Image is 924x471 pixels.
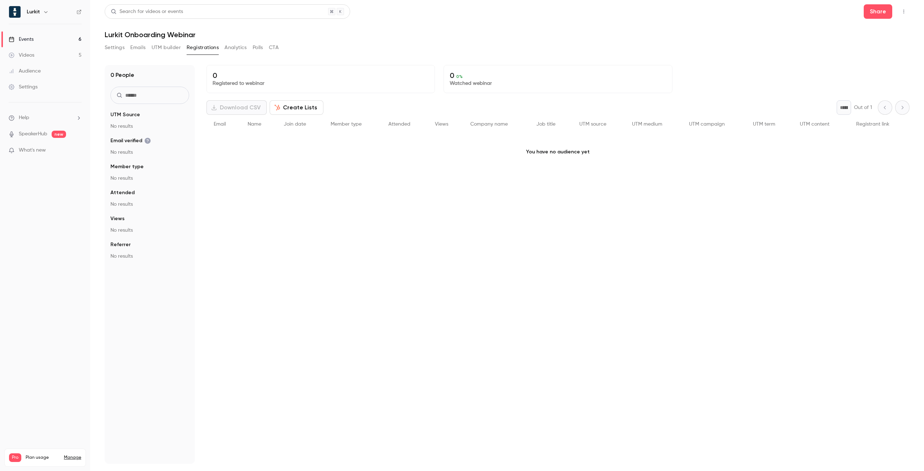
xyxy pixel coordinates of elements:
[110,163,144,170] span: Member type
[269,42,279,53] button: CTA
[388,122,410,127] span: Attended
[9,6,21,18] img: Lurkit
[206,134,910,170] p: You have no audience yet
[19,130,47,138] a: SpeakerHub
[27,8,40,16] h6: Lurkit
[9,453,21,462] span: Pro
[470,122,508,127] span: Company name
[214,122,226,127] span: Email
[110,227,189,234] p: No results
[456,74,463,79] span: 0 %
[105,42,125,53] button: Settings
[579,122,606,127] span: UTM source
[864,4,892,19] button: Share
[110,175,189,182] p: No results
[110,241,131,248] span: Referrer
[632,122,662,127] span: UTM medium
[435,122,448,127] span: Views
[152,42,181,53] button: UTM builder
[270,100,323,115] button: Create Lists
[110,111,140,118] span: UTM Source
[213,71,429,80] p: 0
[9,67,41,75] div: Audience
[110,111,189,260] section: facet-groups
[225,42,247,53] button: Analytics
[856,122,889,127] span: Registrant link
[9,36,34,43] div: Events
[52,131,66,138] span: new
[536,122,555,127] span: Job title
[19,147,46,154] span: What's new
[110,71,134,79] h1: 0 People
[689,122,725,127] span: UTM campaign
[331,122,362,127] span: Member type
[753,122,775,127] span: UTM term
[9,52,34,59] div: Videos
[9,114,82,122] li: help-dropdown-opener
[64,455,81,461] a: Manage
[253,42,263,53] button: Polls
[110,201,189,208] p: No results
[854,104,872,111] p: Out of 1
[213,80,429,87] p: Registered to webinar
[110,149,189,156] p: No results
[187,42,219,53] button: Registrations
[450,80,666,87] p: Watched webinar
[111,8,183,16] div: Search for videos or events
[130,42,145,53] button: Emails
[206,115,910,134] div: People list
[110,189,135,196] span: Attended
[110,137,151,144] span: Email verified
[800,122,829,127] span: UTM content
[26,455,60,461] span: Plan usage
[248,122,261,127] span: Name
[19,114,29,122] span: Help
[9,83,38,91] div: Settings
[110,215,125,222] span: Views
[105,30,910,39] h1: Lurkit Onboarding Webinar
[110,253,189,260] p: No results
[284,122,306,127] span: Join date
[110,123,189,130] p: No results
[450,71,666,80] p: 0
